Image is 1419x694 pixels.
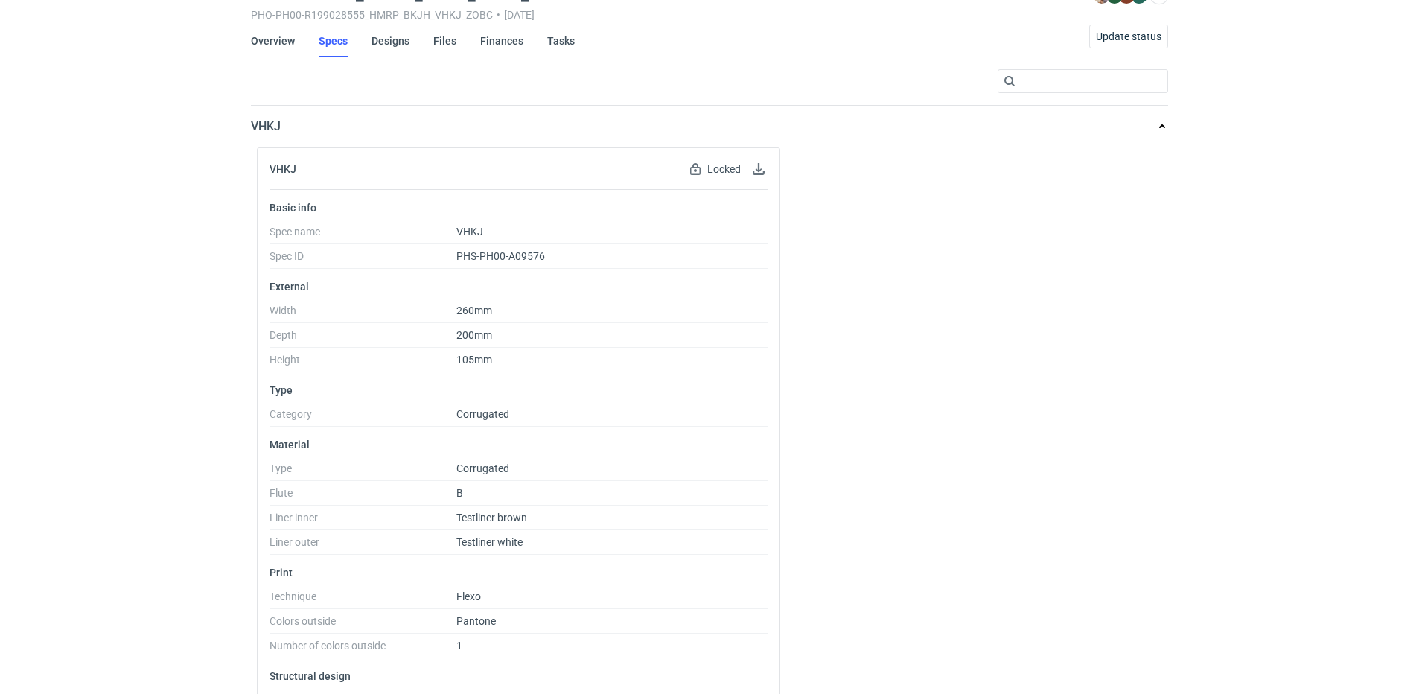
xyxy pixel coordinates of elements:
[480,25,523,57] a: Finances
[319,25,348,57] a: Specs
[270,536,456,555] dt: Liner outer
[270,487,456,506] dt: Flute
[372,25,409,57] a: Designs
[270,439,768,451] p: Material
[251,118,281,136] p: VHKJ
[456,462,509,474] span: Corrugated
[456,408,509,420] span: Corrugated
[270,354,456,372] dt: Height
[270,615,456,634] dt: Colors outside
[686,160,744,178] div: Locked
[270,512,456,530] dt: Liner inner
[456,250,545,262] span: PHS-PH00-A09576
[270,670,768,682] p: Structural design
[1096,31,1161,42] span: Update status
[456,305,492,316] span: 260mm
[433,25,456,57] a: Files
[270,590,456,609] dt: Technique
[270,640,456,658] dt: Number of colors outside
[547,25,575,57] a: Tasks
[270,163,296,175] h2: VHKJ
[270,567,768,579] p: Print
[270,329,456,348] dt: Depth
[270,462,456,481] dt: Type
[456,590,481,602] span: Flexo
[251,9,1024,21] div: PHO-PH00-R199028555_HMRP_BKJH_VHKJ_ZOBC [DATE]
[497,9,500,21] span: •
[456,487,463,499] span: B
[456,512,527,523] span: Testliner brown
[251,25,295,57] a: Overview
[456,536,523,548] span: Testliner white
[1089,25,1168,48] button: Update status
[270,226,456,244] dt: Spec name
[270,305,456,323] dt: Width
[456,354,492,366] span: 105mm
[270,408,456,427] dt: Category
[456,329,492,341] span: 200mm
[456,640,462,652] span: 1
[750,160,768,178] button: Download specification
[270,384,768,396] p: Type
[456,226,483,238] span: VHKJ
[270,250,456,269] dt: Spec ID
[270,202,768,214] p: Basic info
[270,281,768,293] p: External
[456,615,496,627] span: Pantone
